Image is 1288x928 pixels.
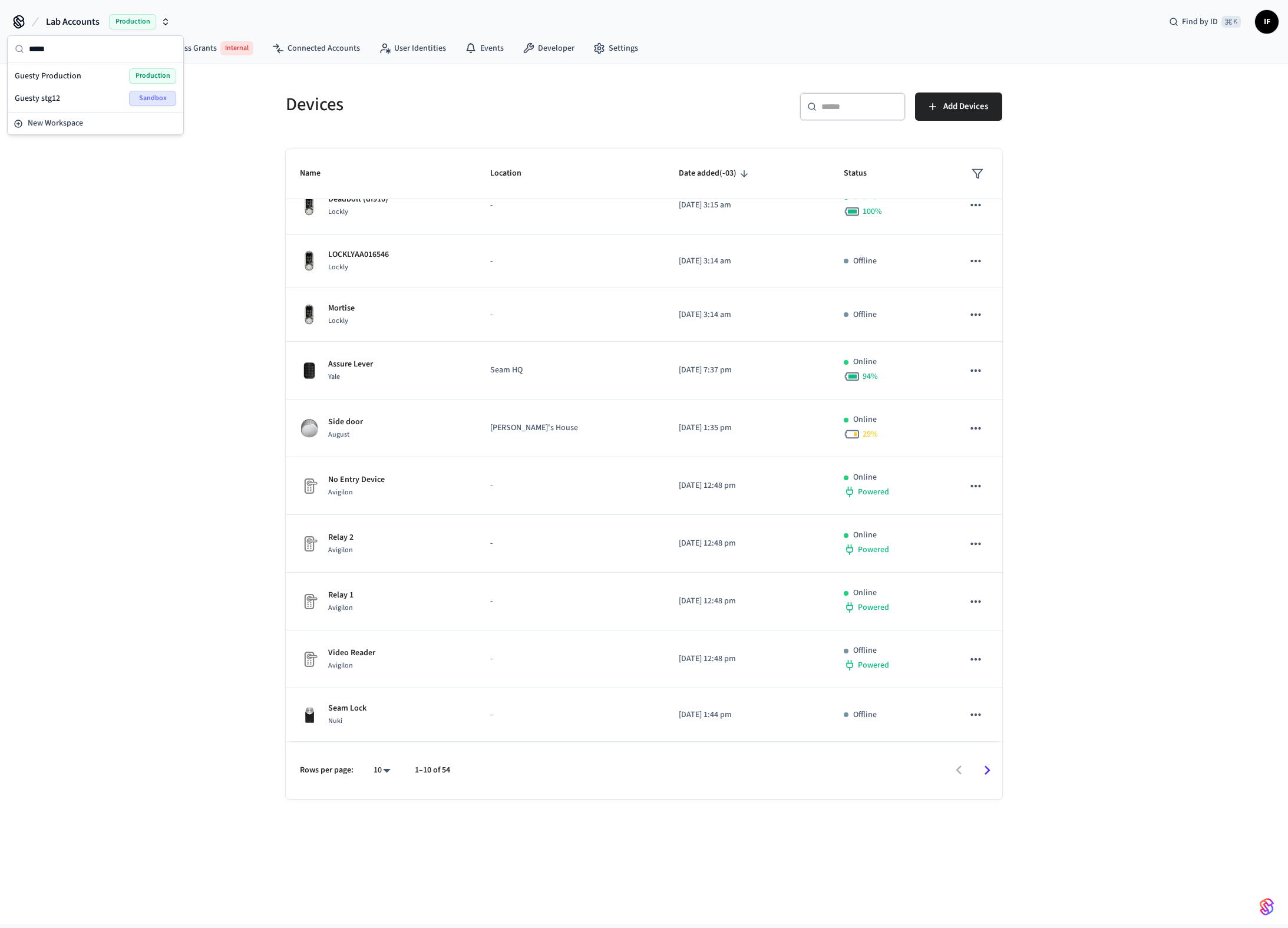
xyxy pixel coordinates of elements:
span: Lockly [328,262,348,272]
p: - [490,537,650,550]
p: Relay 2 [328,531,354,544]
img: Lockly Vision Lock, Front [300,303,319,326]
a: User Identities [369,38,455,59]
span: Avigilon [328,661,353,671]
p: No Entry Device [328,474,385,486]
img: Placeholder Lock Image [300,534,319,553]
span: ⌘ K [1221,16,1241,28]
span: Find by ID [1182,16,1218,28]
span: Yale [328,372,340,382]
span: Production [109,14,156,29]
p: Online [853,587,877,599]
span: Internal [220,41,253,55]
span: Avigilon [328,603,353,613]
p: - [490,255,650,267]
span: 94 % [863,371,878,382]
p: [DATE] 7:37 pm [679,364,815,377]
p: [DATE] 12:48 pm [679,595,815,607]
span: Guesty Production [15,70,81,82]
div: 10 [368,762,396,779]
div: Suggestions [8,62,183,112]
p: [DATE] 3:15 am [679,199,815,212]
p: [DATE] 1:44 pm [679,709,815,721]
button: Go to next page [973,757,1001,784]
img: August Smart Lock (AUG-SL03-C02-S03) [300,419,319,438]
a: Connected Accounts [263,38,369,59]
p: - [490,709,650,721]
span: Add Devices [943,99,988,114]
p: Online [853,356,877,368]
p: [DATE] 1:35 pm [679,422,815,434]
img: Placeholder Lock Image [300,650,319,669]
p: - [490,309,650,321]
span: New Workspace [28,117,83,130]
span: IF [1256,11,1277,32]
button: New Workspace [9,114,182,133]
p: Offline [853,709,877,721]
h5: Devices [286,93,637,117]
table: sticky table [286,127,1002,742]
span: Name [300,164,336,183]
span: Status [844,164,882,183]
span: Avigilon [328,545,353,555]
span: Lab Accounts [46,15,100,29]
img: Placeholder Lock Image [300,477,319,496]
p: [DATE] 12:48 pm [679,653,815,665]
p: Seam HQ [490,364,650,377]
img: Nuki Smart Lock 3.0 Pro Black, Front [300,705,319,724]
span: Production [129,68,176,84]
p: - [490,595,650,607]
p: 1–10 of 54 [415,764,450,777]
p: Deadbolt (df910) [328,193,388,206]
p: Offline [853,645,877,657]
a: Access GrantsInternal [144,37,263,60]
p: Online [853,529,877,541]
span: Nuki [328,716,342,726]
p: - [490,480,650,492]
span: Avigilon [328,487,353,497]
p: - [490,199,650,212]
span: Guesty stg12 [15,93,60,104]
span: Sandbox [129,91,176,106]
a: Events [455,38,513,59]
p: Offline [853,255,877,267]
button: IF [1255,10,1279,34]
span: Powered [858,544,889,556]
p: Rows per page: [300,764,354,777]
a: Developer [513,38,584,59]
span: Date added(-03) [679,164,752,183]
p: Assure Lever [328,358,373,371]
p: [DATE] 3:14 am [679,255,815,267]
span: Powered [858,659,889,671]
span: Lockly [328,207,348,217]
span: 100 % [863,206,882,217]
a: Settings [584,38,648,59]
p: LOCKLYAA016546 [328,249,389,261]
p: Online [853,471,877,484]
span: Powered [858,486,889,498]
p: Offline [853,309,877,321]
div: Find by ID⌘ K [1160,11,1250,32]
p: - [490,653,650,665]
p: Seam Lock [328,702,366,715]
p: [PERSON_NAME]'s House [490,422,650,434]
span: Location [490,164,537,183]
p: Mortise [328,302,355,315]
img: Placeholder Lock Image [300,592,319,611]
span: 29 % [863,428,878,440]
button: Add Devices [915,93,1002,121]
p: [DATE] 3:14 am [679,309,815,321]
p: Relay 1 [328,589,354,602]
span: Powered [858,602,889,613]
img: Lockly Vision Lock, Front [300,250,319,272]
p: [DATE] 12:48 pm [679,480,815,492]
p: [DATE] 12:48 pm [679,537,815,550]
p: Online [853,414,877,426]
p: Side door [328,416,363,428]
img: Yale Smart Lock [300,361,319,380]
img: SeamLogoGradient.69752ec5.svg [1260,897,1274,916]
span: Lockly [328,316,348,326]
p: Video Reader [328,647,375,659]
span: August [328,430,349,440]
img: Lockly Vision Lock, Front [300,194,319,216]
